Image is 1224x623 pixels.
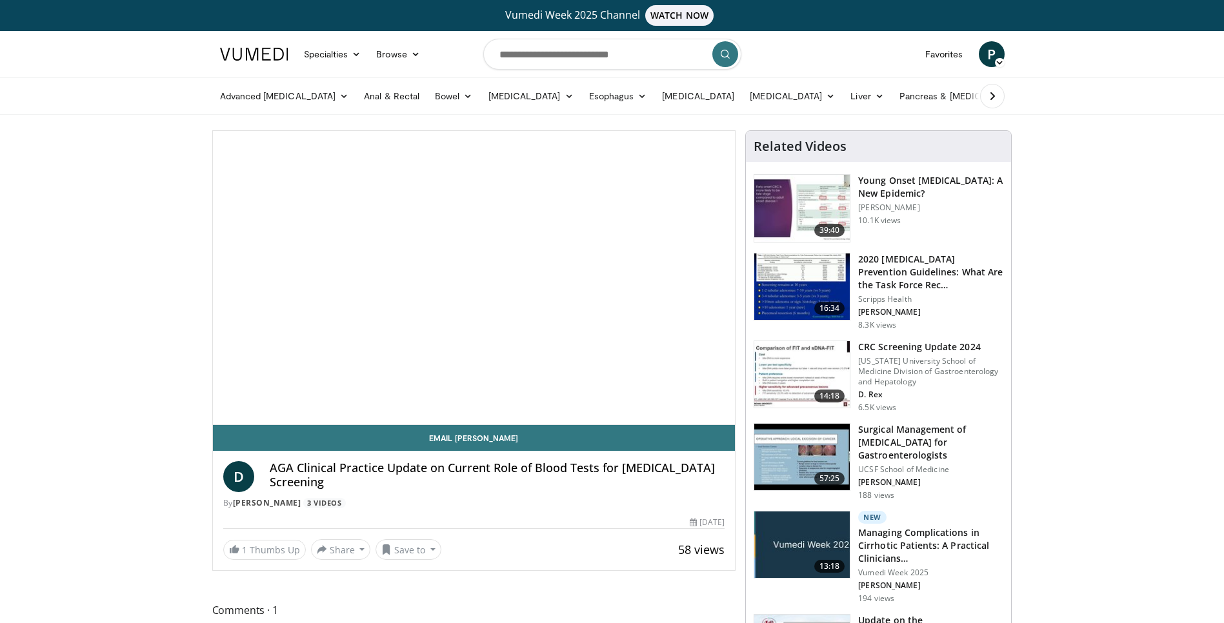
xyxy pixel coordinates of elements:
h3: Young Onset [MEDICAL_DATA]: A New Epidemic? [858,174,1003,200]
p: 188 views [858,490,894,500]
h3: Surgical Management of [MEDICAL_DATA] for Gastroenterologists [858,423,1003,462]
h4: Related Videos [754,139,847,154]
a: Advanced [MEDICAL_DATA] [212,83,357,109]
a: Email [PERSON_NAME] [213,425,736,451]
img: VuMedi Logo [220,48,288,61]
p: 194 views [858,593,894,604]
a: D [223,461,254,492]
button: Share [311,539,371,560]
a: P [979,41,1005,67]
a: 39:40 Young Onset [MEDICAL_DATA]: A New Epidemic? [PERSON_NAME] 10.1K views [754,174,1003,242]
h3: 2020 [MEDICAL_DATA] Prevention Guidelines: What Are the Task Force Rec… [858,253,1003,292]
p: [PERSON_NAME] [858,203,1003,213]
span: 14:18 [814,390,845,402]
a: Liver [843,83,891,109]
div: By [223,497,725,509]
p: 6.5K views [858,402,896,413]
a: Vumedi Week 2025 ChannelWATCH NOW [222,5,1003,26]
a: Anal & Rectal [356,83,427,109]
img: 00707986-8314-4f7d-9127-27a2ffc4f1fa.150x105_q85_crop-smart_upscale.jpg [754,424,850,491]
a: 1 Thumbs Up [223,540,306,560]
a: [PERSON_NAME] [233,497,301,508]
a: [MEDICAL_DATA] [742,83,843,109]
a: 3 Videos [303,498,346,509]
a: Browse [368,41,428,67]
span: Comments 1 [212,602,736,618]
span: 58 views [678,542,725,557]
span: 13:18 [814,560,845,573]
a: [MEDICAL_DATA] [481,83,581,109]
p: [PERSON_NAME] [858,307,1003,317]
input: Search topics, interventions [483,39,741,70]
a: Favorites [918,41,971,67]
span: 39:40 [814,224,845,237]
span: 1 [242,544,247,556]
p: UCSF School of Medicine [858,464,1003,475]
a: Bowel [427,83,480,109]
p: 10.1K views [858,215,901,226]
h3: Managing Complications in Cirrhotic Patients: A Practical Clinicians… [858,526,1003,565]
p: 8.3K views [858,320,896,330]
img: b23cd043-23fa-4b3f-b698-90acdd47bf2e.150x105_q85_crop-smart_upscale.jpg [754,175,850,242]
a: Esophagus [581,83,655,109]
p: New [858,511,887,524]
a: 16:34 2020 [MEDICAL_DATA] Prevention Guidelines: What Are the Task Force Rec… Scripps Health [PER... [754,253,1003,330]
p: [PERSON_NAME] [858,477,1003,488]
h4: AGA Clinical Practice Update on Current Role of Blood Tests for [MEDICAL_DATA] Screening [270,461,725,489]
span: WATCH NOW [645,5,714,26]
a: 14:18 CRC Screening Update 2024 [US_STATE] University School of Medicine Division of Gastroentero... [754,341,1003,413]
a: Pancreas & [MEDICAL_DATA] [892,83,1043,109]
img: 1ac37fbe-7b52-4c81-8c6c-a0dd688d0102.150x105_q85_crop-smart_upscale.jpg [754,253,850,321]
button: Save to [376,539,441,560]
img: 91500494-a7c6-4302-a3df-6280f031e251.150x105_q85_crop-smart_upscale.jpg [754,341,850,408]
video-js: Video Player [213,131,736,425]
a: 57:25 Surgical Management of [MEDICAL_DATA] for Gastroenterologists UCSF School of Medicine [PERS... [754,423,1003,500]
p: Scripps Health [858,294,1003,304]
span: 57:25 [814,472,845,485]
a: Specialties [296,41,369,67]
p: Vumedi Week 2025 [858,568,1003,578]
a: [MEDICAL_DATA] [654,83,742,109]
div: [DATE] [690,517,725,528]
h3: CRC Screening Update 2024 [858,341,1003,353]
span: 16:34 [814,302,845,315]
img: b79064c7-a40b-4262-95d7-e83347a42cae.jpg.150x105_q85_crop-smart_upscale.jpg [754,511,850,578]
p: [US_STATE] University School of Medicine Division of Gastroenterology and Hepatology [858,356,1003,387]
p: D. Rex [858,390,1003,400]
p: [PERSON_NAME] [858,580,1003,591]
a: 13:18 New Managing Complications in Cirrhotic Patients: A Practical Clinicians… Vumedi Week 2025 ... [754,511,1003,604]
